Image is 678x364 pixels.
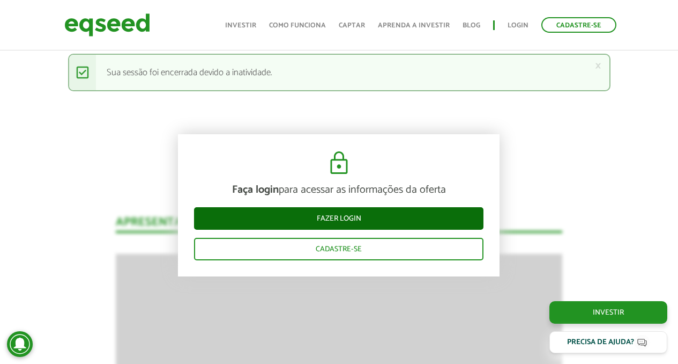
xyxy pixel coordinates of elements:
[194,207,483,230] a: Fazer login
[326,150,352,176] img: cadeado.svg
[194,238,483,260] a: Cadastre-se
[232,181,279,199] strong: Faça login
[541,17,616,33] a: Cadastre-se
[463,22,480,29] a: Blog
[378,22,450,29] a: Aprenda a investir
[225,22,256,29] a: Investir
[339,22,365,29] a: Captar
[549,301,667,324] a: Investir
[595,60,601,71] a: ×
[64,11,150,39] img: EqSeed
[269,22,326,29] a: Como funciona
[508,22,528,29] a: Login
[194,184,483,196] p: para acessar as informações da oferta
[68,54,610,91] div: Sua sessão foi encerrada devido a inatividade.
